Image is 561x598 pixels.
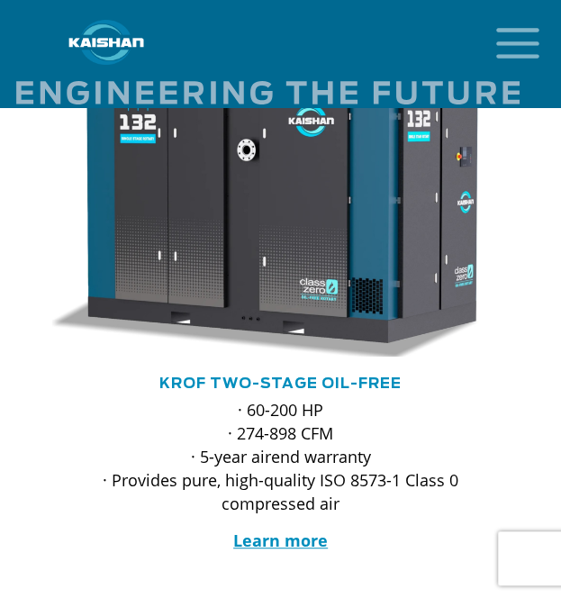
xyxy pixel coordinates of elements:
img: krof132 [16,73,519,360]
img: kaishan logo [39,20,174,65]
a: Learn more [233,530,328,551]
div: krof132 [30,73,531,360]
a: mobile menu [489,23,520,53]
img: Engineering the future [16,65,520,104]
p: · 60-200 HP · 274-898 CFM · 5-year airend warranty · Provides pure, high-quality ISO 8573-1 Class... [66,398,495,515]
a: KROF TWO-STAGE OIL-FREE [159,376,402,391]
